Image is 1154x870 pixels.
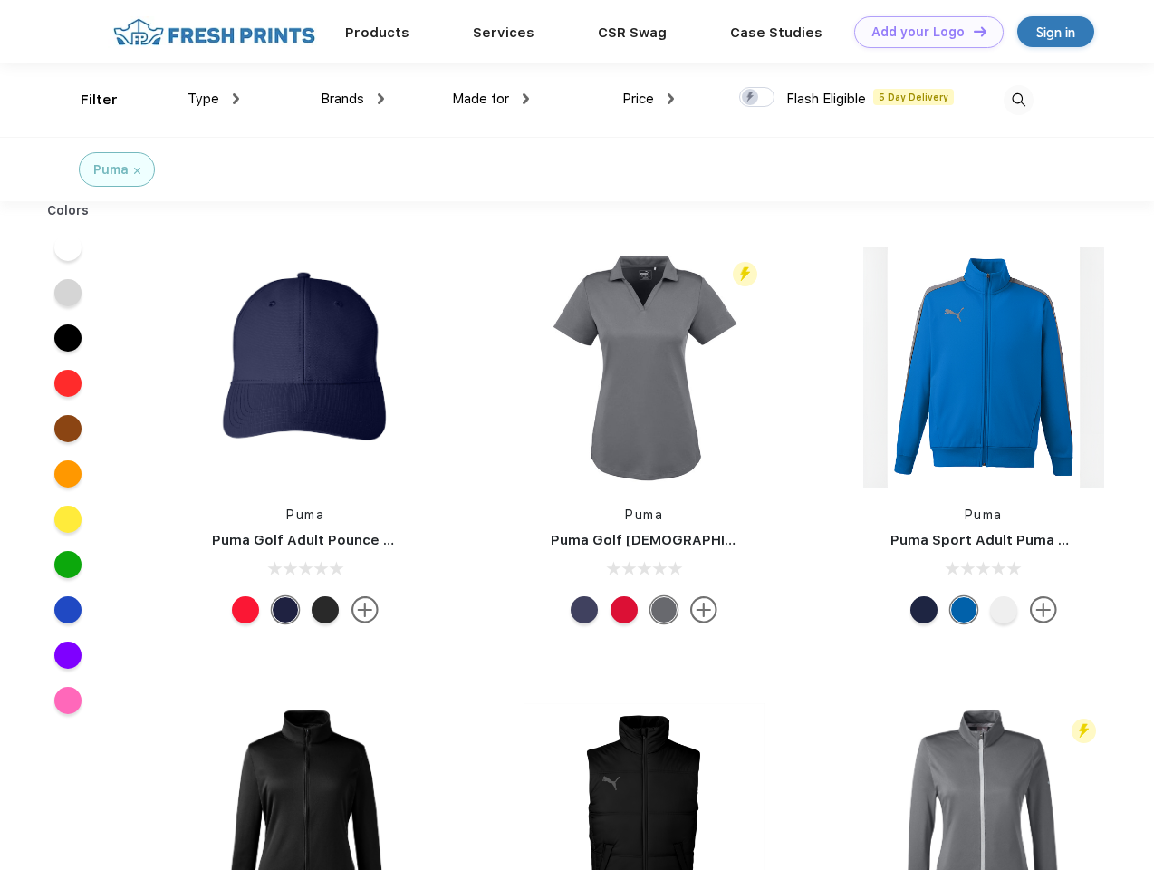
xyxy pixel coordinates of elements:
a: Services [473,24,534,41]
img: filter_cancel.svg [134,168,140,174]
a: Puma [286,507,324,522]
a: Puma Golf [DEMOGRAPHIC_DATA]' Icon Golf Polo [551,532,887,548]
div: Quiet Shade [650,596,678,623]
span: Made for [452,91,509,107]
img: more.svg [690,596,717,623]
img: desktop_search.svg [1004,85,1034,115]
div: High Risk Red [611,596,638,623]
img: dropdown.png [668,93,674,104]
div: Colors [34,201,103,220]
a: Puma Golf Adult Pounce Adjustable Cap [212,532,489,548]
div: Lapis Blue [950,596,977,623]
img: dropdown.png [523,93,529,104]
a: Sign in [1017,16,1094,47]
img: more.svg [351,596,379,623]
img: flash_active_toggle.svg [733,262,757,286]
img: fo%20logo%202.webp [108,16,321,48]
div: Add your Logo [871,24,965,40]
span: Type [188,91,219,107]
div: Peacoat [910,596,938,623]
a: Puma [625,507,663,522]
div: Peacoat [571,596,598,623]
img: func=resize&h=266 [185,246,426,488]
a: CSR Swag [598,24,667,41]
span: Flash Eligible [786,91,866,107]
div: Sign in [1036,22,1075,43]
img: func=resize&h=266 [524,246,765,488]
div: High Risk Red [232,596,259,623]
div: Puma Black [312,596,339,623]
span: 5 Day Delivery [873,89,954,105]
a: Products [345,24,409,41]
div: Peacoat [272,596,299,623]
img: DT [974,26,986,36]
div: Filter [81,90,118,111]
img: more.svg [1030,596,1057,623]
div: White and Quiet Shade [990,596,1017,623]
img: dropdown.png [378,93,384,104]
img: flash_active_toggle.svg [1072,719,1096,743]
div: Puma [93,160,129,179]
span: Price [622,91,654,107]
img: func=resize&h=266 [863,246,1104,488]
a: Puma [965,507,1003,522]
img: dropdown.png [233,93,239,104]
span: Brands [321,91,364,107]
